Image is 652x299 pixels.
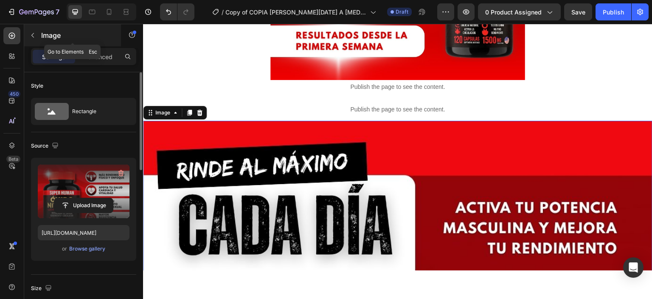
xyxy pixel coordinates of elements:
input: https://example.com/image.jpg [38,225,129,240]
p: Advanced [84,52,112,61]
div: Rectangle [72,102,124,121]
iframe: Design area [143,24,652,270]
div: Source [31,140,60,152]
div: Publish [603,8,624,17]
div: Open Intercom Messenger [623,257,644,278]
div: 450 [8,91,20,97]
div: Browse gallery [69,245,105,253]
div: Beta [6,156,20,162]
button: 7 [3,3,63,20]
button: 0 product assigned [478,3,561,20]
button: Browse gallery [69,245,106,253]
span: Copy of COPIA [PERSON_NAME][DATE] A [MEDICAL_DATA] – Cápsulas de [MEDICAL_DATA] con Huanarpo para... [225,8,367,17]
span: Draft [396,8,408,16]
div: Style [31,82,43,90]
p: Image [41,30,113,40]
p: Settings [42,52,66,61]
div: Undo/Redo [160,3,194,20]
button: Save [564,3,592,20]
span: 0 product assigned [485,8,542,17]
span: / [222,8,224,17]
p: 7 [56,7,59,17]
span: or [62,244,67,254]
button: Publish [596,3,631,20]
div: Size [31,283,53,294]
span: Save [571,9,585,16]
button: Upload Image [54,198,113,213]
